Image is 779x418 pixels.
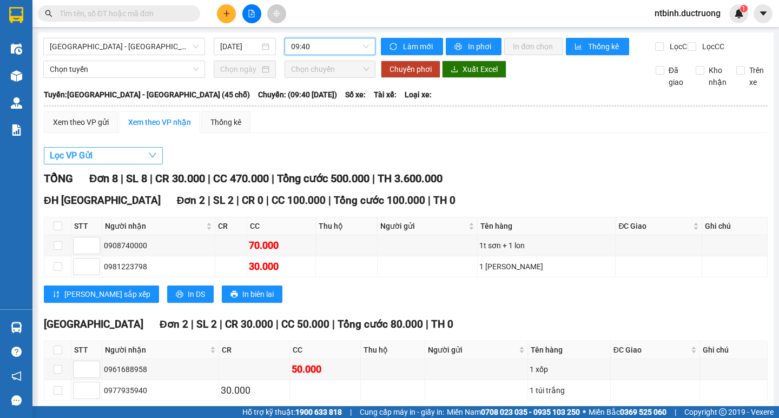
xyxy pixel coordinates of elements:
th: Tên hàng [478,217,616,235]
button: downloadXuất Excel [442,61,506,78]
span: Người nhận [105,344,208,356]
th: Thu hộ [316,217,378,235]
span: [GEOGRAPHIC_DATA] [44,318,143,330]
span: printer [230,290,238,299]
span: search [45,10,52,17]
span: | [350,406,352,418]
button: printerIn phơi [446,38,501,55]
span: Chuyến: (09:40 [DATE]) [258,89,337,101]
button: printerIn DS [167,286,214,303]
span: Người nhận [105,220,204,232]
span: | [426,318,428,330]
span: Số xe: [345,89,366,101]
strong: 0708 023 035 - 0935 103 250 [481,408,580,416]
button: file-add [242,4,261,23]
span: bar-chart [575,43,584,51]
span: caret-down [758,9,768,18]
span: Cung cấp máy in - giấy in: [360,406,444,418]
div: Xem theo VP gửi [53,116,109,128]
span: Hỗ trợ kỹ thuật: [242,406,342,418]
input: Tìm tên, số ĐT hoặc mã đơn [60,8,187,19]
span: CC 470.000 [213,172,269,185]
span: Trên xe [745,64,768,88]
span: | [675,406,676,418]
span: | [208,194,210,207]
div: Xem theo VP nhận [128,116,191,128]
span: In phơi [468,41,493,52]
span: TH 0 [431,318,453,330]
sup: 1 [740,5,748,12]
button: plus [217,4,236,23]
span: message [11,395,22,406]
span: printer [454,43,464,51]
span: Đơn 2 [160,318,188,330]
span: Loại xe: [405,89,432,101]
span: TỔNG [44,172,73,185]
span: Tài xế: [374,89,397,101]
div: 30.000 [221,383,288,398]
div: 1 [PERSON_NAME] [479,261,614,273]
span: CR 30.000 [155,172,205,185]
div: 0977935940 [104,384,217,396]
span: | [332,318,335,330]
span: down [148,151,157,160]
span: ĐC Giao [618,220,691,232]
strong: 1900 633 818 [295,408,342,416]
span: Làm mới [403,41,434,52]
button: caret-down [754,4,773,23]
img: warehouse-icon [11,43,22,55]
span: CR 0 [242,194,263,207]
span: Kho nhận [704,64,731,88]
span: CC 50.000 [281,318,329,330]
div: 30.000 [249,259,314,274]
img: icon-new-feature [734,9,744,18]
span: Chọn chuyến [291,61,369,77]
th: Ghi chú [702,217,768,235]
span: | [266,194,269,207]
span: | [150,172,153,185]
span: Chọn tuyến [50,61,199,77]
button: bar-chartThống kê [566,38,629,55]
img: warehouse-icon [11,70,22,82]
th: STT [71,217,102,235]
input: Chọn ngày [220,63,260,75]
span: TH 0 [433,194,455,207]
span: Người gửi [428,344,517,356]
span: SL 2 [213,194,234,207]
div: 1t sơn + 1 lon [479,240,614,251]
span: Lọc VP Gửi [50,149,93,162]
span: Xuất Excel [463,63,498,75]
span: SL 2 [196,318,217,330]
strong: 0369 525 060 [620,408,666,416]
span: aim [273,10,280,17]
button: Lọc VP Gửi [44,147,163,164]
button: sort-ascending[PERSON_NAME] sắp xếp [44,286,159,303]
th: Tên hàng [528,341,610,359]
span: Lọc CC [698,41,726,52]
button: printerIn biên lai [222,286,282,303]
span: In biên lai [242,288,274,300]
span: | [208,172,210,185]
div: 1 xốp [530,363,608,375]
span: ⚪️ [583,410,586,414]
span: | [236,194,239,207]
span: Tổng cước 100.000 [334,194,425,207]
th: CC [290,341,361,359]
span: Miền Nam [447,406,580,418]
img: solution-icon [11,124,22,136]
div: 1 túi trắng [530,384,608,396]
span: plus [223,10,230,17]
span: | [272,172,274,185]
span: copyright [719,408,727,416]
div: 0908740000 [104,240,213,251]
button: In đơn chọn [504,38,563,55]
span: CR 30.000 [225,318,273,330]
span: sort-ascending [52,290,60,299]
div: Thống kê [210,116,241,128]
span: In DS [188,288,205,300]
span: file-add [248,10,255,17]
span: Thống kê [588,41,620,52]
th: CC [247,217,316,235]
span: download [451,65,458,74]
span: 09:40 [291,38,369,55]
